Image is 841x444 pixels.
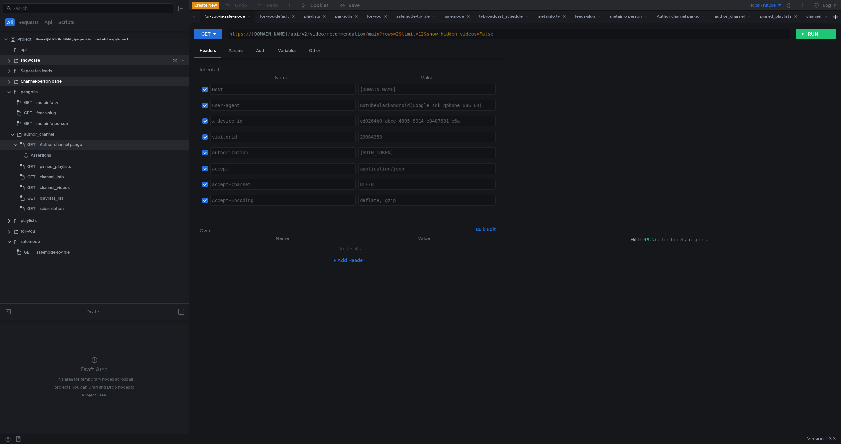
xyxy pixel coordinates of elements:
[806,13,837,20] div: channel_info
[43,18,54,26] button: Api
[304,13,326,20] div: playlists
[21,87,38,97] div: pangolin
[24,98,32,108] span: GET
[21,66,52,76] div: Separates feeds
[219,0,252,10] button: Undo
[335,13,358,20] div: pangolin
[445,13,470,20] div: safemode
[310,1,329,9] div: Cookies
[210,235,354,242] th: Name
[17,34,32,44] div: Project
[749,2,776,9] div: (local) rutube
[40,183,70,193] div: channel_videos
[267,1,278,9] div: Redo
[251,45,271,57] div: Auth
[24,247,32,257] span: GET
[21,77,62,86] div: Channel-person page
[36,247,70,257] div: safemode-toggle
[273,45,302,57] div: Variables
[40,140,82,150] div: Author channel pango
[40,193,63,203] div: playlists_list
[645,237,655,243] span: RUN
[36,34,128,44] div: /home/[PERSON_NAME]/projects/rutube/rutubeapi/Project
[252,0,283,10] button: Redo
[223,45,248,57] div: Params
[331,256,367,264] button: + Add Header
[36,119,68,129] div: metainfo person
[36,108,56,118] div: feeds-slug
[21,45,27,55] div: api
[24,119,32,129] span: GET
[807,434,836,444] span: Version: 1.3.3
[204,13,251,20] div: for-you-in-safe-mode
[194,29,222,39] button: GET
[479,13,529,20] div: tvbroadcast_schedule
[473,225,498,233] button: Bulk Edit
[27,172,36,182] span: GET
[610,13,648,20] div: metainfo person
[27,140,36,150] span: GET
[27,183,36,193] span: GET
[657,13,706,20] div: Author channel pango
[235,1,247,9] div: Undo
[27,204,36,214] span: GET
[21,237,40,247] div: safemode
[823,1,836,9] div: Log In
[40,162,71,172] div: pinned_playlists
[21,226,35,236] div: for-you
[260,13,295,20] div: for-you-default
[56,18,76,26] button: Scripts
[40,204,64,214] div: subscribtion
[13,5,169,12] input: Search...
[367,13,387,20] div: for-you
[27,193,36,203] span: GET
[86,308,100,316] div: Drafts
[192,2,219,9] button: Create New
[349,3,360,8] div: Save
[21,216,37,226] div: playlists
[200,66,498,74] h6: Inherited
[337,246,361,252] nz-embed-empty: No Results
[21,55,40,65] div: showcase
[538,13,566,20] div: metainfo tv
[201,30,211,38] div: GET
[194,45,221,58] div: Headers
[24,108,32,118] span: GET
[36,98,58,108] div: metainfo tv
[31,150,51,160] div: Assertions
[27,162,36,172] span: GET
[575,13,601,20] div: feeds-slug
[5,18,14,26] button: All
[715,13,751,20] div: author_channel
[356,74,498,81] th: Value
[796,29,825,39] button: RUN
[354,235,493,242] th: Value
[396,13,436,20] div: safemode-toggle
[40,172,64,182] div: channel_info
[304,45,326,57] div: Other
[24,129,54,139] div: author_channel
[208,74,356,81] th: Name
[631,236,709,243] span: Hit the button to get a response
[760,13,797,20] div: pinned_playlists
[16,18,41,26] button: Requests
[200,227,473,235] h6: Own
